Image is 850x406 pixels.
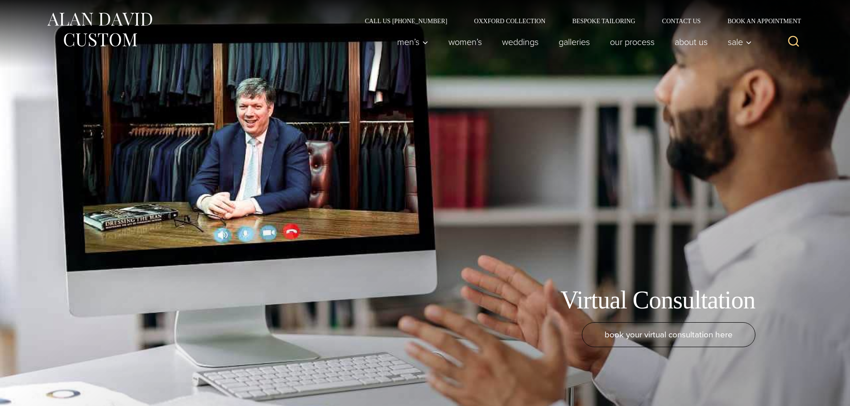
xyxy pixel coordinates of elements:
a: Galleries [548,33,600,51]
a: Oxxford Collection [460,18,559,24]
nav: Primary Navigation [387,33,756,51]
a: Women’s [438,33,492,51]
span: Men’s [397,37,428,46]
button: View Search Form [783,31,804,53]
a: About Us [664,33,717,51]
a: book your virtual consultation here [582,322,755,347]
h1: Virtual Consultation [560,285,755,315]
a: Call Us [PHONE_NUMBER] [352,18,461,24]
a: weddings [492,33,548,51]
a: Our Process [600,33,664,51]
a: Contact Us [649,18,714,24]
span: Sale [728,37,752,46]
a: Book an Appointment [714,18,804,24]
a: Bespoke Tailoring [559,18,648,24]
img: Alan David Custom [46,10,153,49]
nav: Secondary Navigation [352,18,804,24]
span: book your virtual consultation here [605,328,733,341]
